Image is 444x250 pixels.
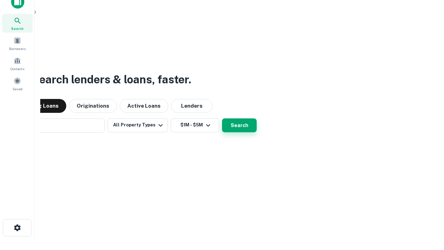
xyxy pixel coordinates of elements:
[69,99,117,113] button: Originations
[10,66,24,72] span: Contacts
[222,118,257,132] button: Search
[2,34,33,53] a: Borrowers
[120,99,168,113] button: Active Loans
[2,14,33,33] a: Search
[108,118,168,132] button: All Property Types
[12,86,23,92] span: Saved
[409,194,444,228] iframe: Chat Widget
[2,54,33,73] a: Contacts
[32,71,191,88] h3: Search lenders & loans, faster.
[171,118,219,132] button: $1M - $5M
[171,99,213,113] button: Lenders
[2,74,33,93] a: Saved
[11,26,24,31] span: Search
[9,46,26,51] span: Borrowers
